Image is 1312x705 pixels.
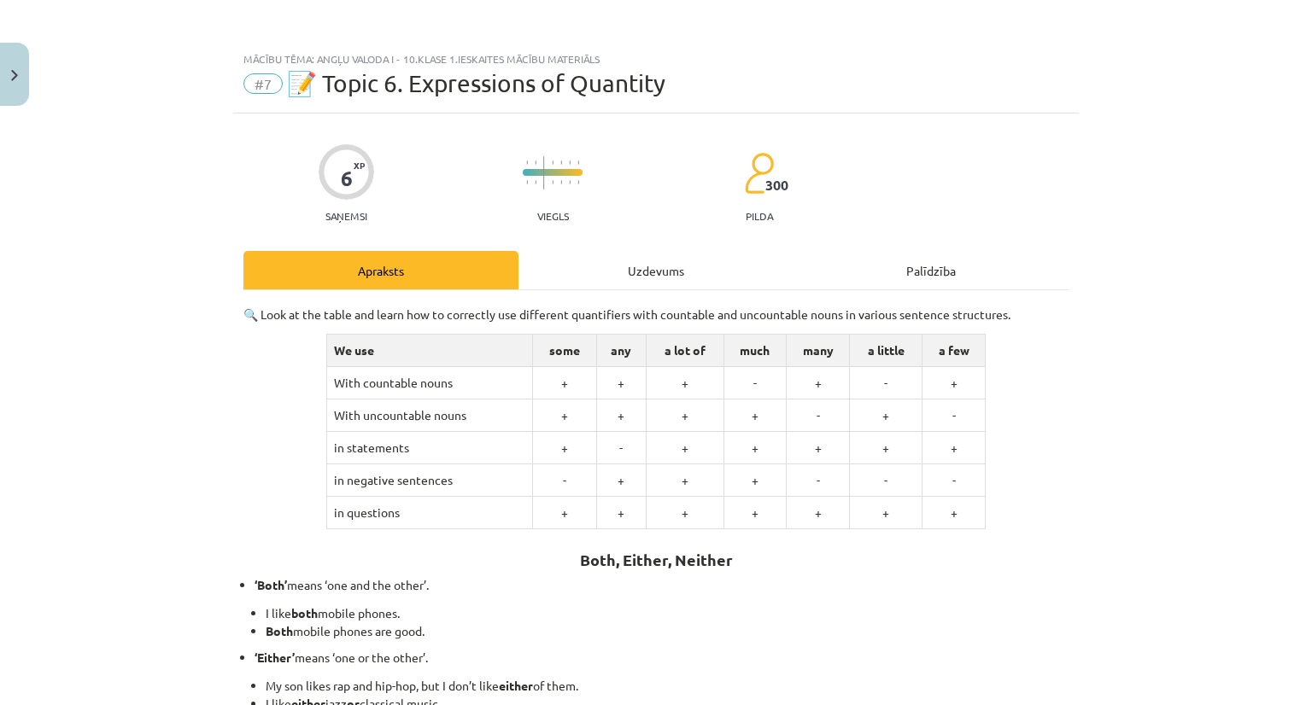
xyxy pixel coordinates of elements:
[850,432,922,464] td: +
[723,335,786,367] td: much
[646,497,723,529] td: +
[922,367,986,399] td: +
[560,180,562,184] img: icon-short-line-57e1e144782c952c97e751825c79c345078a6d821885a25fce030b3d8c18986b.svg
[646,399,723,432] td: +
[577,160,579,165] img: icon-short-line-57e1e144782c952c97e751825c79c345078a6d821885a25fce030b3d8c18986b.svg
[526,160,528,165] img: icon-short-line-57e1e144782c952c97e751825c79c345078a6d821885a25fce030b3d8c18986b.svg
[794,251,1069,289] div: Palīdzība
[596,497,646,529] td: +
[266,622,1069,640] li: mobile phones are good.
[535,160,536,165] img: icon-short-line-57e1e144782c952c97e751825c79c345078a6d821885a25fce030b3d8c18986b.svg
[850,335,922,367] td: a little
[266,623,293,638] strong: Both
[580,550,733,569] strong: Both, Either, Neither
[291,605,318,621] strong: both
[537,210,569,222] p: Viegls
[326,464,533,497] td: in negative sentences
[569,180,571,184] img: icon-short-line-57e1e144782c952c97e751825c79c345078a6d821885a25fce030b3d8c18986b.svg
[552,180,553,184] img: icon-short-line-57e1e144782c952c97e751825c79c345078a6d821885a25fce030b3d8c18986b.svg
[723,464,786,497] td: +
[243,73,283,94] span: #7
[552,160,553,165] img: icon-short-line-57e1e144782c952c97e751825c79c345078a6d821885a25fce030b3d8c18986b.svg
[786,399,850,432] td: -
[266,604,1069,622] li: I like mobile phones.
[922,335,986,367] td: a few
[287,69,665,97] span: 📝 Topic 6. Expressions of Quantity
[243,251,518,289] div: Apraksts
[786,497,850,529] td: +
[646,367,723,399] td: +
[922,464,986,497] td: -
[723,367,786,399] td: -
[533,497,597,529] td: +
[533,367,597,399] td: +
[518,251,794,289] div: Uzdevums
[535,180,536,184] img: icon-short-line-57e1e144782c952c97e751825c79c345078a6d821885a25fce030b3d8c18986b.svg
[255,577,287,592] strong: ‘Both’
[499,678,533,693] strong: either
[723,497,786,529] td: +
[723,432,786,464] td: +
[354,160,365,170] span: XP
[723,399,786,432] td: +
[533,399,597,432] td: +
[786,432,850,464] td: +
[596,367,646,399] td: +
[646,432,723,464] td: +
[850,367,922,399] td: -
[341,166,353,190] div: 6
[326,399,533,432] td: With uncountable nouns
[850,399,922,432] td: +
[744,152,774,195] img: students-c634bb4e5e11cddfef0936a35e636f08e4e9abd3cc4e673bd6f9a4125e45ecb1.svg
[577,180,579,184] img: icon-short-line-57e1e144782c952c97e751825c79c345078a6d821885a25fce030b3d8c18986b.svg
[326,335,533,367] td: We use
[786,464,850,497] td: -
[11,70,18,81] img: icon-close-lesson-0947bae3869378f0d4975bcd49f059093ad1ed9edebbc8119c70593378902aed.svg
[596,399,646,432] td: +
[533,335,597,367] td: some
[560,160,562,165] img: icon-short-line-57e1e144782c952c97e751825c79c345078a6d821885a25fce030b3d8c18986b.svg
[543,156,545,189] img: icon-long-line-d9ea69661e0d244f92f715978eff75569469978d946b2353a9bb055b3ed8787d.svg
[596,335,646,367] td: any
[326,432,533,464] td: in statements
[326,497,533,529] td: in questions
[243,306,1069,323] p: 🔍 Look at the table and learn how to correctly use different quantifiers with countable and uncou...
[646,464,723,497] td: +
[746,210,773,222] p: pilda
[533,432,597,464] td: +
[786,335,850,367] td: many
[596,432,646,464] td: -
[646,335,723,367] td: a lot of
[243,53,1069,65] div: Mācību tēma: Angļu valoda i - 10.klase 1.ieskaites mācību materiāls
[569,160,571,165] img: icon-short-line-57e1e144782c952c97e751825c79c345078a6d821885a25fce030b3d8c18986b.svg
[922,399,986,432] td: -
[850,497,922,529] td: +
[786,367,850,399] td: +
[266,677,1069,695] li: My son likes rap and hip-hop, but I don’t like of them.
[255,649,1069,667] p: means ‘one or the other’.
[922,497,986,529] td: +
[319,210,374,222] p: Saņemsi
[526,180,528,184] img: icon-short-line-57e1e144782c952c97e751825c79c345078a6d821885a25fce030b3d8c18986b.svg
[255,576,1069,594] p: means ‘one and the other’.
[850,464,922,497] td: -
[765,178,788,193] span: 300
[255,650,295,665] strong: ‘Either’
[922,432,986,464] td: +
[596,464,646,497] td: +
[326,367,533,399] td: With countable nouns
[533,464,597,497] td: -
